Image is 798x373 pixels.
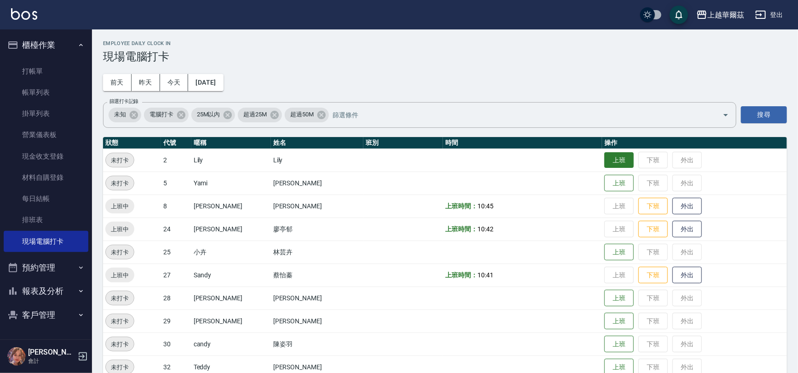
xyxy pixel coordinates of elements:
[4,279,88,303] button: 報表及分析
[602,137,787,149] th: 操作
[271,287,363,310] td: [PERSON_NAME]
[106,339,134,349] span: 未打卡
[271,195,363,218] td: [PERSON_NAME]
[106,247,134,257] span: 未打卡
[238,108,282,122] div: 超過25M
[161,218,191,241] td: 24
[271,172,363,195] td: [PERSON_NAME]
[672,221,702,238] button: 外出
[191,218,271,241] td: [PERSON_NAME]
[106,362,134,372] span: 未打卡
[4,209,88,230] a: 排班表
[103,40,787,46] h2: Employee Daily Clock In
[693,6,748,24] button: 上越華爾茲
[28,348,75,357] h5: [PERSON_NAME]
[4,33,88,57] button: 櫃檯作業
[363,137,443,149] th: 班別
[718,108,733,122] button: Open
[105,201,134,211] span: 上班中
[161,310,191,333] td: 29
[271,218,363,241] td: 廖亭郁
[161,149,191,172] td: 2
[191,137,271,149] th: 暱稱
[4,146,88,167] a: 現金收支登錄
[285,108,329,122] div: 超過50M
[161,287,191,310] td: 28
[109,108,141,122] div: 未知
[271,241,363,264] td: 林芸卉
[109,98,138,105] label: 篩選打卡記錄
[7,347,26,366] img: Person
[638,221,668,238] button: 下班
[191,108,235,122] div: 25M以內
[132,74,160,91] button: 昨天
[445,202,477,210] b: 上班時間：
[106,293,134,303] span: 未打卡
[4,82,88,103] a: 帳單列表
[11,8,37,20] img: Logo
[103,74,132,91] button: 前天
[672,198,702,215] button: 外出
[741,106,787,123] button: 搜尋
[330,107,706,123] input: 篩選條件
[161,264,191,287] td: 27
[161,172,191,195] td: 5
[4,124,88,145] a: 營業儀表板
[4,188,88,209] a: 每日結帳
[106,178,134,188] span: 未打卡
[161,241,191,264] td: 25
[271,137,363,149] th: 姓名
[191,149,271,172] td: Lily
[271,310,363,333] td: [PERSON_NAME]
[144,110,179,119] span: 電腦打卡
[188,74,223,91] button: [DATE]
[638,198,668,215] button: 下班
[604,152,634,168] button: 上班
[285,110,319,119] span: 超過50M
[604,175,634,192] button: 上班
[443,137,602,149] th: 時間
[604,290,634,307] button: 上班
[638,267,668,284] button: 下班
[161,333,191,356] td: 30
[477,202,494,210] span: 10:45
[105,270,134,280] span: 上班中
[477,271,494,279] span: 10:41
[191,310,271,333] td: [PERSON_NAME]
[4,303,88,327] button: 客戶管理
[604,244,634,261] button: 上班
[4,61,88,82] a: 打帳單
[106,155,134,165] span: 未打卡
[191,172,271,195] td: Yami
[191,264,271,287] td: Sandy
[105,224,134,234] span: 上班中
[106,316,134,326] span: 未打卡
[161,137,191,149] th: 代號
[604,313,634,330] button: 上班
[103,50,787,63] h3: 現場電腦打卡
[191,333,271,356] td: candy
[604,336,634,353] button: 上班
[707,9,744,21] div: 上越華爾茲
[28,357,75,365] p: 會計
[144,108,189,122] div: 電腦打卡
[271,333,363,356] td: 陳姿羽
[271,264,363,287] td: 蔡怡蓁
[4,167,88,188] a: 材料自購登錄
[238,110,272,119] span: 超過25M
[271,149,363,172] td: Lily
[191,195,271,218] td: [PERSON_NAME]
[445,225,477,233] b: 上班時間：
[160,74,189,91] button: 今天
[191,241,271,264] td: 小卉
[672,267,702,284] button: 外出
[477,225,494,233] span: 10:42
[191,110,226,119] span: 25M以內
[4,231,88,252] a: 現場電腦打卡
[752,6,787,23] button: 登出
[445,271,477,279] b: 上班時間：
[4,256,88,280] button: 預約管理
[670,6,688,24] button: save
[4,103,88,124] a: 掛單列表
[109,110,132,119] span: 未知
